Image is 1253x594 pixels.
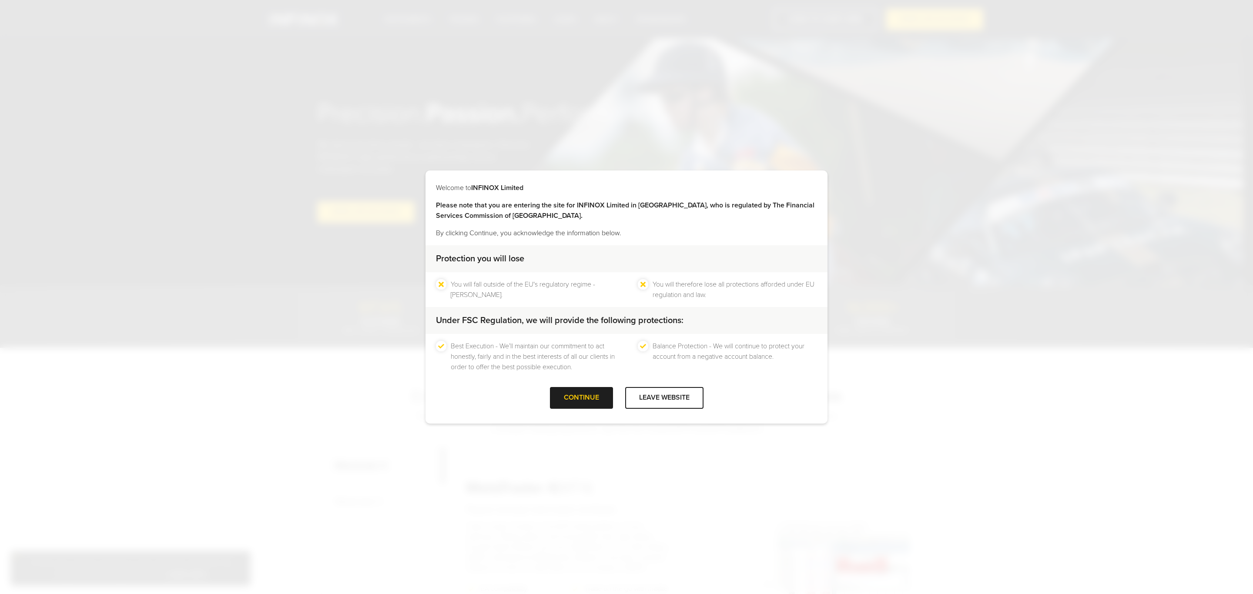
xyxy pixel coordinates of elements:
li: Best Execution - We’ll maintain our commitment to act honestly, fairly and in the best interests ... [451,341,615,372]
strong: Under FSC Regulation, we will provide the following protections: [436,315,683,326]
strong: INFINOX Limited [471,184,523,192]
p: Welcome to [436,183,817,193]
div: LEAVE WEBSITE [625,387,704,408]
strong: Please note that you are entering the site for INFINOX Limited in [GEOGRAPHIC_DATA], who is regul... [436,201,814,220]
li: Balance Protection - We will continue to protect your account from a negative account balance. [653,341,817,372]
p: By clicking Continue, you acknowledge the information below. [436,228,817,238]
li: You will therefore lose all protections afforded under EU regulation and law. [653,279,817,300]
li: You will fall outside of the EU's regulatory regime - [PERSON_NAME]. [451,279,615,300]
div: CONTINUE [550,387,613,408]
strong: Protection you will lose [436,254,524,264]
